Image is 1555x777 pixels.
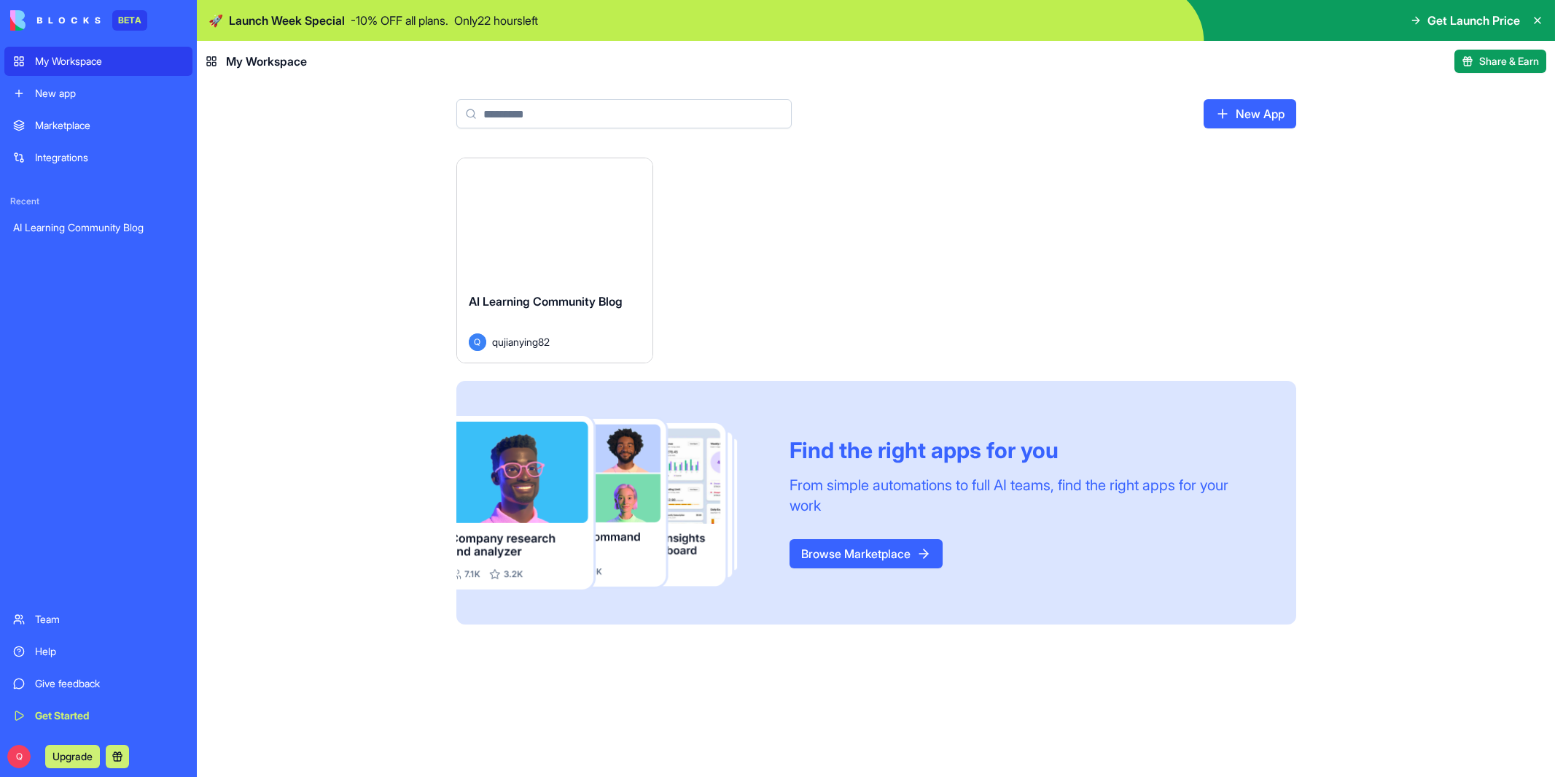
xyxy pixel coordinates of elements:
div: Team [35,612,184,627]
p: - 10 % OFF all plans. [351,12,448,29]
span: qujianying82 [492,334,550,349]
a: AI Learning Community BlogQqujianying82 [456,158,653,363]
span: Launch Week Special [229,12,345,29]
a: New app [4,79,192,108]
a: Give feedback [4,669,192,698]
a: Help [4,637,192,666]
span: Get Launch Price [1427,12,1520,29]
a: Upgrade [45,749,100,763]
a: Get Started [4,701,192,730]
a: New App [1204,99,1296,128]
img: logo [10,10,101,31]
button: Share & Earn [1454,50,1546,73]
img: Frame_181_egmpey.png [456,416,766,590]
div: Help [35,644,184,659]
a: Marketplace [4,111,192,140]
a: My Workspace [4,47,192,76]
div: From simple automations to full AI teams, find the right apps for your work [790,475,1261,516]
a: Integrations [4,143,192,172]
div: BETA [112,10,147,31]
button: Upgrade [45,745,100,768]
a: Team [4,605,192,634]
div: Get Started [35,708,184,723]
div: Integrations [35,150,184,165]
a: AI Learning Community Blog [4,213,192,242]
p: Only 22 hours left [454,12,538,29]
div: New app [35,86,184,101]
span: 🚀 [208,12,223,29]
div: My Workspace [35,54,184,69]
span: AI Learning Community Blog [469,294,623,309]
a: BETA [10,10,147,31]
span: Recent [4,196,192,207]
div: AI Learning Community Blog [13,220,184,235]
span: Share & Earn [1479,54,1539,69]
div: Find the right apps for you [790,437,1261,463]
a: Browse Marketplace [790,539,943,568]
span: My Workspace [226,53,307,70]
div: Marketplace [35,118,184,133]
div: Give feedback [35,676,184,691]
span: Q [7,745,31,768]
span: Q [469,333,486,351]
